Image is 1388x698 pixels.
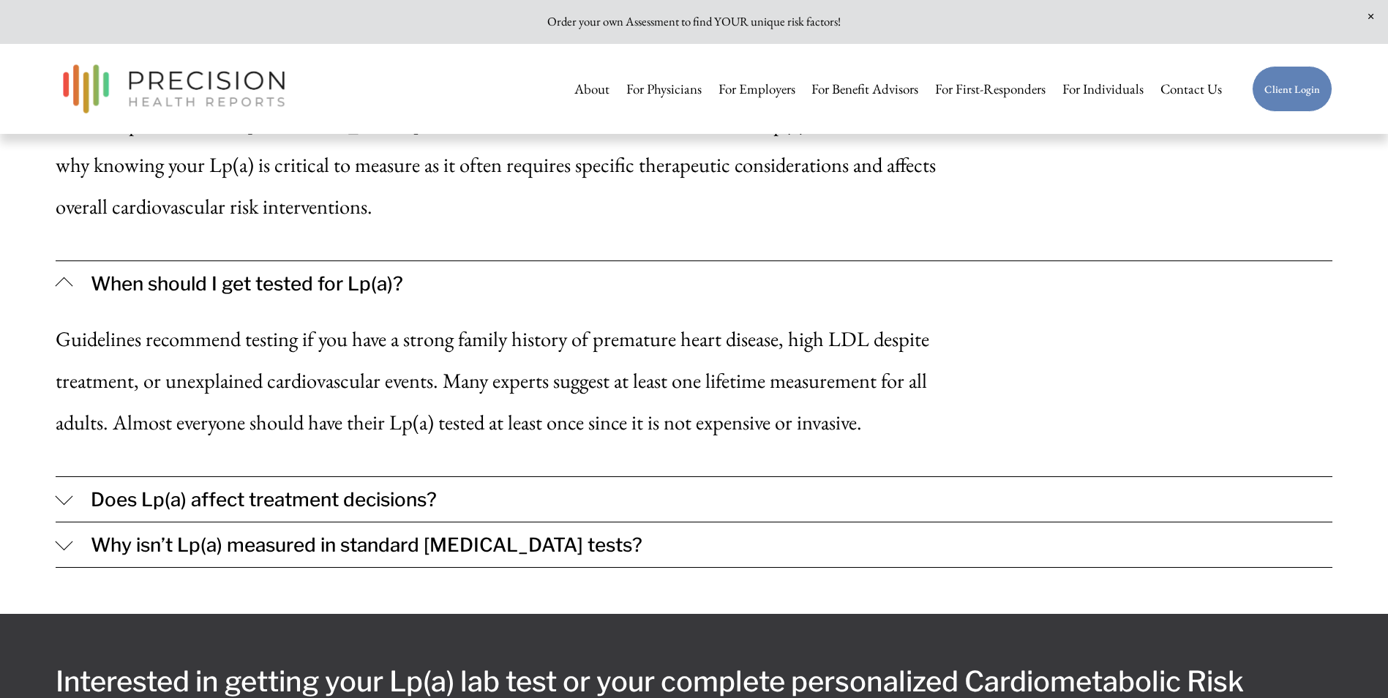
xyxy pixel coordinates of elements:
div: When should I get tested for Lp(a)? [56,306,1332,476]
a: For Individuals [1062,74,1144,105]
a: Client Login [1252,66,1332,112]
a: For Employers [719,74,795,105]
img: Precision Health Reports [56,58,293,120]
span: Does Lp(a) affect treatment decisions? [73,488,1332,511]
a: For Benefit Advisors [811,74,918,105]
button: Why isn’t Lp(a) measured in standard [MEDICAL_DATA] tests? [56,522,1332,567]
a: About [574,74,609,105]
iframe: Chat Widget [1125,511,1388,698]
a: For Physicians [626,74,702,105]
a: For First-Responders [935,74,1046,105]
span: When should I get tested for Lp(a)? [73,272,1332,295]
p: Unlike ApoB and LDL [MEDICAL_DATA], diet and exercise have little to no effect on Lp(a) levels. T... [56,102,950,227]
a: Contact Us [1160,74,1222,105]
span: Why isn’t Lp(a) measured in standard [MEDICAL_DATA] tests? [73,533,1332,556]
p: Guidelines recommend testing if you have a strong family history of premature heart disease, high... [56,318,950,443]
button: Does Lp(a) affect treatment decisions? [56,477,1332,522]
button: When should I get tested for Lp(a)? [56,261,1332,306]
div: Can lifestyle changes lower Lp(a)? [56,90,1332,260]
